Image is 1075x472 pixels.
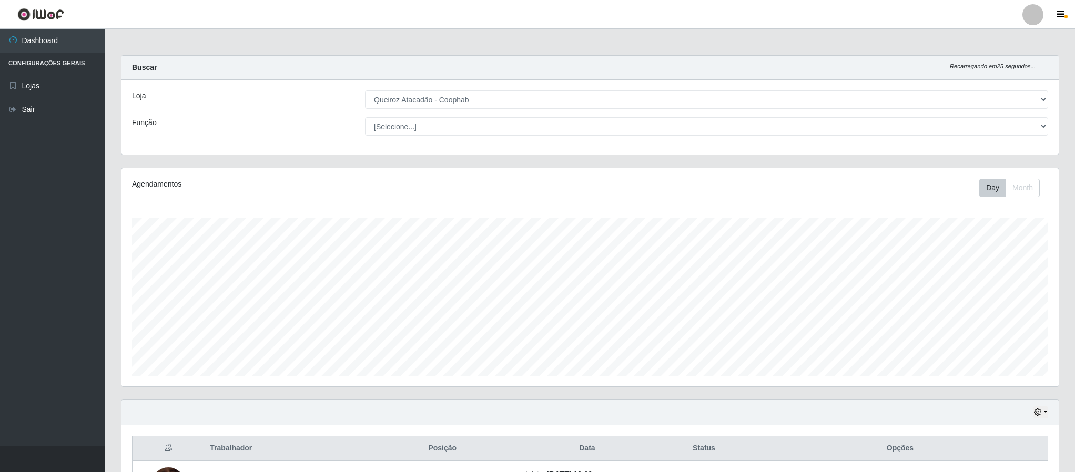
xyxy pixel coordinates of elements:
div: Agendamentos [132,179,504,190]
th: Data [519,436,655,461]
div: Toolbar with button groups [979,179,1048,197]
img: CoreUI Logo [17,8,64,21]
th: Opções [753,436,1048,461]
label: Função [132,117,157,128]
div: First group [979,179,1040,197]
th: Posição [366,436,519,461]
button: Day [979,179,1006,197]
label: Loja [132,90,146,101]
button: Month [1006,179,1040,197]
th: Trabalhador [204,436,366,461]
th: Status [655,436,753,461]
i: Recarregando em 25 segundos... [950,63,1036,69]
strong: Buscar [132,63,157,71]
